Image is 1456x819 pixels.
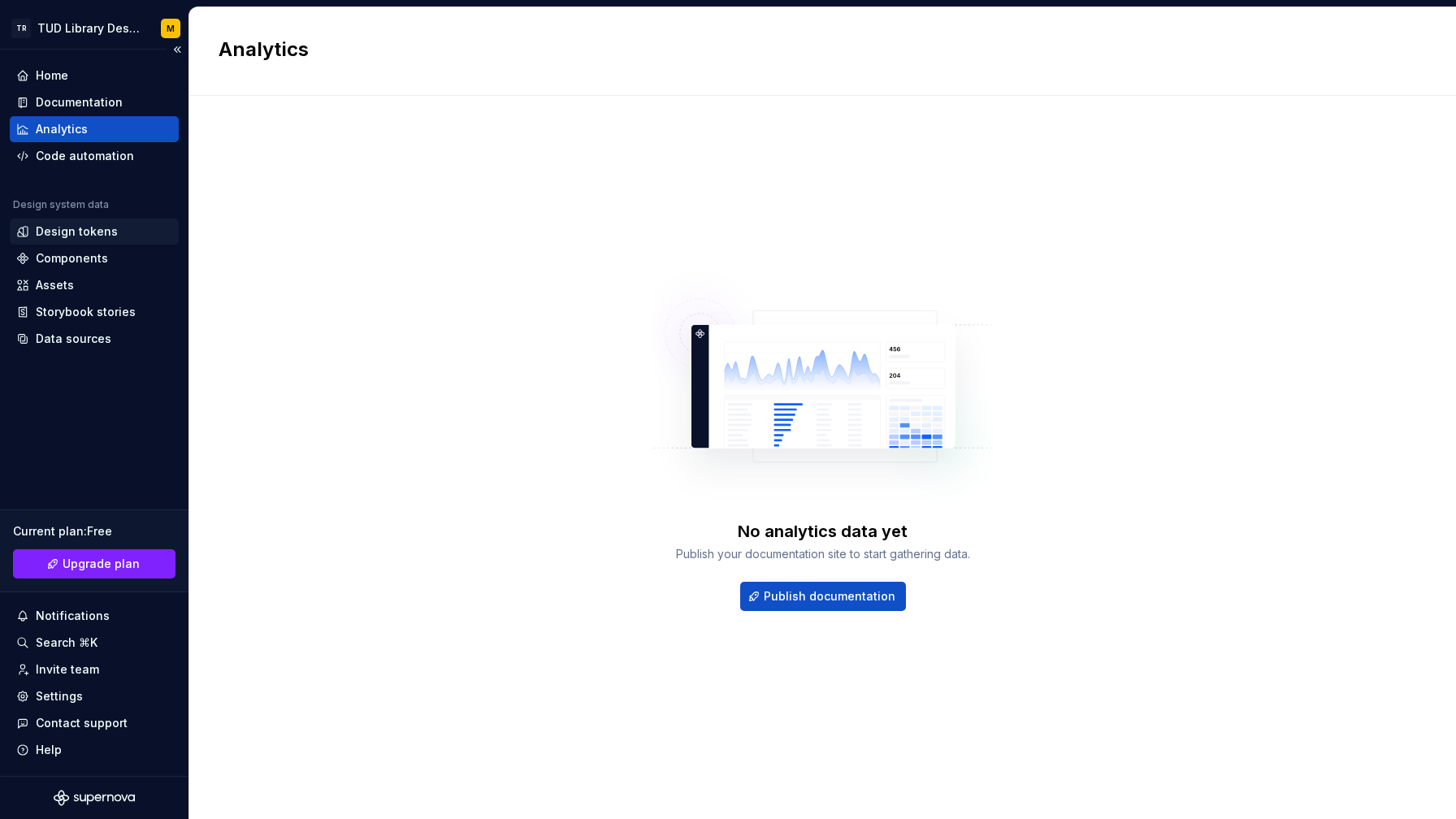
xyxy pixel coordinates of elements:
[10,63,179,89] a: Home
[63,556,140,572] span: Upgrade plan
[10,656,179,682] a: Invite team
[10,245,179,271] a: Components
[36,148,134,164] div: Code automation
[36,304,136,320] div: Storybook stories
[10,89,179,115] a: Documentation
[36,250,108,266] div: Components
[36,635,97,651] div: Search ⌘K
[36,742,62,758] div: Help
[36,223,118,240] div: Design tokens
[10,326,179,352] a: Data sources
[738,520,908,543] div: No analytics data yet
[13,523,175,539] div: Current plan : Free
[10,143,179,169] a: Code automation
[219,37,1407,63] h2: Analytics
[10,299,179,325] a: Storybook stories
[167,22,175,35] div: M
[740,582,906,611] button: Publish documentation
[36,67,68,84] div: Home
[10,737,179,763] button: Help
[36,608,110,624] div: Notifications
[36,94,123,110] div: Documentation
[10,683,179,709] a: Settings
[676,546,970,562] div: Publish your documentation site to start gathering data.
[54,790,135,806] svg: Supernova Logo
[36,661,99,678] div: Invite team
[764,588,895,604] span: Publish documentation
[13,549,175,578] a: Upgrade plan
[10,710,179,736] button: Contact support
[36,688,83,704] div: Settings
[166,38,188,61] button: Collapse sidebar
[10,603,179,629] button: Notifications
[3,11,185,45] button: TRTUD Library Design SystemM
[10,272,179,298] a: Assets
[37,20,141,37] div: TUD Library Design System
[11,19,31,38] div: TR
[36,277,74,293] div: Assets
[10,116,179,142] a: Analytics
[10,219,179,245] a: Design tokens
[36,121,88,137] div: Analytics
[13,198,109,211] div: Design system data
[10,630,179,656] button: Search ⌘K
[36,331,111,347] div: Data sources
[36,715,128,731] div: Contact support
